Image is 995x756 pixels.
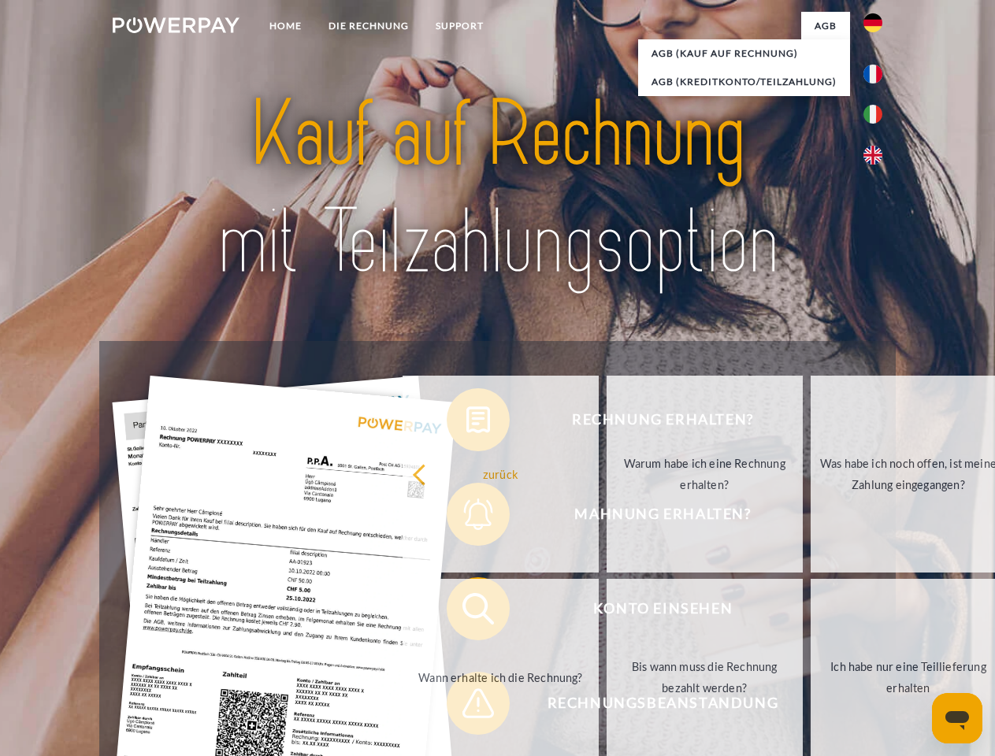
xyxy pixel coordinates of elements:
[863,13,882,32] img: de
[315,12,422,40] a: DIE RECHNUNG
[638,39,850,68] a: AGB (Kauf auf Rechnung)
[863,65,882,83] img: fr
[616,656,793,699] div: Bis wann muss die Rechnung bezahlt werden?
[801,12,850,40] a: agb
[113,17,239,33] img: logo-powerpay-white.svg
[150,76,845,302] img: title-powerpay_de.svg
[412,666,589,687] div: Wann erhalte ich die Rechnung?
[412,463,589,484] div: zurück
[863,105,882,124] img: it
[616,453,793,495] div: Warum habe ich eine Rechnung erhalten?
[422,12,497,40] a: SUPPORT
[863,146,882,165] img: en
[932,693,982,743] iframe: Schaltfläche zum Öffnen des Messaging-Fensters
[256,12,315,40] a: Home
[638,68,850,96] a: AGB (Kreditkonto/Teilzahlung)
